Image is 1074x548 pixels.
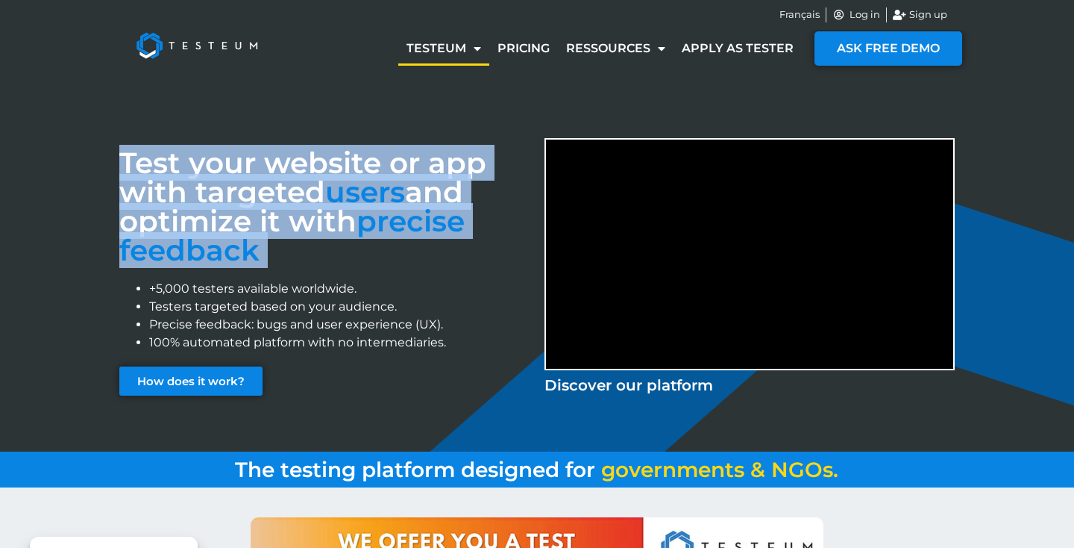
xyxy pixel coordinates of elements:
a: Apply as tester [673,31,802,66]
span: n [711,458,725,483]
span: O [805,458,823,483]
a: Sign up [893,7,948,22]
span: The testing platform designed for [235,457,595,482]
span: & [750,458,765,483]
img: Testeum Logo - Application crowdtesting platform [119,16,274,75]
a: Log in [832,7,880,22]
font: precise feedback [119,203,465,268]
span: Sign up [905,7,947,22]
iframe: Discover Testeum [546,140,953,369]
span: G [788,458,805,483]
span: s [823,458,833,483]
a: How does it work? [119,367,263,396]
span: ASK FREE DEMO [837,43,940,55]
span: e [698,458,711,483]
a: Ressources [558,31,673,66]
span: t [725,458,734,483]
span: . [833,458,838,483]
li: +5,000 testers available worldwide. [149,280,530,298]
span: N [771,458,788,483]
a: Pricing [489,31,558,66]
a: Français [779,7,820,22]
span: How does it work? [137,376,245,387]
span: users [325,174,405,210]
li: 100% automated platform with no intermediaries. [149,334,530,352]
a: ASK FREE DEMO [814,31,962,66]
nav: Menu [398,31,802,66]
li: Precise feedback: bugs and user experience (UX). [149,316,530,334]
a: Testeum [398,31,489,66]
span: s [734,458,744,483]
span: Log in [846,7,880,22]
li: Testers targeted based on your audience. [149,298,530,316]
p: Discover our platform [544,374,955,396]
h3: Test your website or app with targeted and optimize it with [119,149,530,265]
